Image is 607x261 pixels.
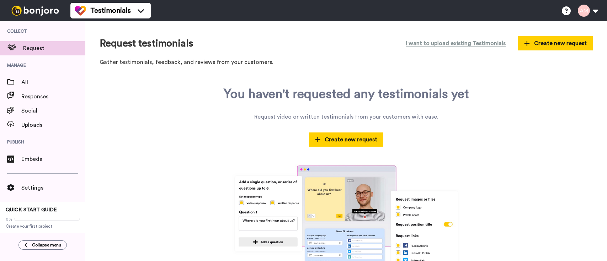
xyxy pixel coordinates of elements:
[21,121,85,129] span: Uploads
[18,240,67,250] button: Collapse menu
[9,6,62,16] img: bj-logo-header-white.svg
[400,36,511,51] button: I want to upload existing Testimonials
[21,92,85,101] span: Responses
[23,44,85,53] span: Request
[100,38,193,49] h1: Request testimonials
[21,78,85,87] span: All
[518,36,593,50] button: Create new request
[21,155,85,163] span: Embeds
[6,223,80,229] span: Create your first project
[32,242,61,248] span: Collapse menu
[100,58,593,66] p: Gather testimonials, feedback, and reviews from your customers.
[21,184,85,192] span: Settings
[309,132,384,147] button: Create new request
[6,216,12,222] span: 0%
[406,39,506,48] span: I want to upload existing Testimonials
[21,107,85,115] span: Social
[90,6,131,16] span: Testimonials
[224,87,469,101] div: You haven't requested any testimonials yet
[524,39,587,48] span: Create new request
[315,135,378,144] span: Create new request
[75,5,86,16] img: tm-color.svg
[6,207,57,212] span: QUICK START GUIDE
[254,113,438,121] div: Request video or written testimonials from your customers with ease.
